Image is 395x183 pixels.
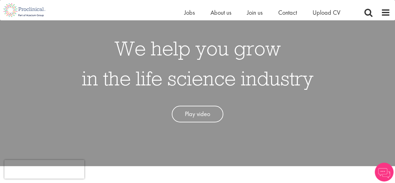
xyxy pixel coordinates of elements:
img: Chatbot [375,163,393,181]
a: Join us [247,8,263,17]
iframe: reCAPTCHA [4,160,84,179]
a: Contact [278,8,297,17]
a: Upload CV [313,8,340,17]
h1: We help you grow in the life science industry [82,33,314,93]
a: About us [210,8,231,17]
a: Play video [172,106,223,122]
a: Jobs [184,8,195,17]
